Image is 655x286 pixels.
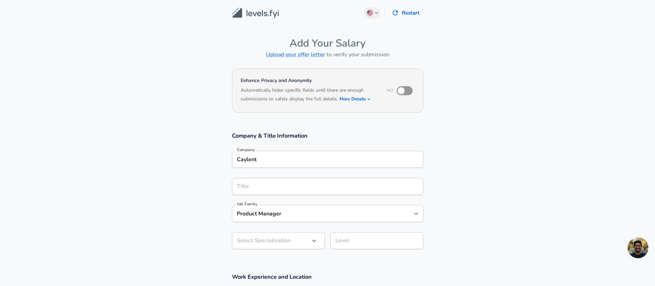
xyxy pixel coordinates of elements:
button: Open [411,209,421,219]
img: English (US) [367,10,373,16]
label: Job Family [237,202,257,206]
h6: Automatically hides specific fields until there are enough submissions to safely display the full... [241,87,378,104]
h6: to verify your submission [232,50,423,59]
img: Levels.fyi [232,8,279,18]
button: More Details [339,94,371,104]
button: Restart [389,6,423,20]
input: Software Engineer [235,208,410,219]
h4: Add Your Salary [232,37,423,50]
div: Open chat [628,237,648,258]
button: English (US) [364,7,381,19]
span: No [387,88,393,93]
h3: Work Experience and Location [232,273,423,281]
h4: Enhance Privacy and Anonymity [241,77,378,84]
input: Google [235,154,420,165]
h3: Company & Title Information [232,132,423,140]
input: L3 [334,235,420,246]
input: Software Engineer [235,181,420,192]
label: Company [237,148,255,152]
a: Upload your offer letter [266,51,325,58]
